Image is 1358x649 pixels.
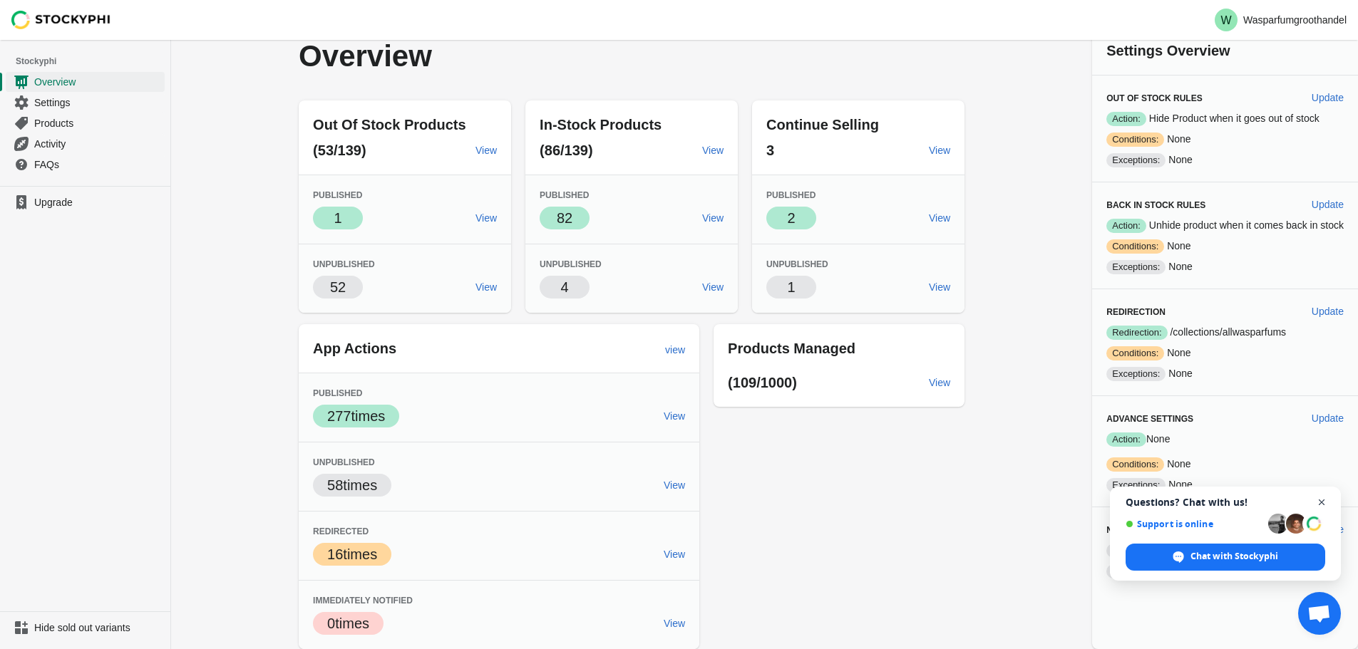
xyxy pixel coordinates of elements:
[1220,14,1232,26] text: W
[766,259,828,269] span: Unpublished
[1106,346,1164,360] span: Conditions:
[923,205,956,231] a: View
[1106,325,1344,340] p: /collections/allwasparfums
[766,117,879,133] span: Continue Selling
[1106,478,1166,492] span: Exceptions:
[923,370,956,395] a: View
[1126,497,1325,508] span: Questions? Chat with us!
[1190,550,1278,563] span: Chat with Stockyphi
[658,403,691,429] a: View
[1209,6,1352,34] button: Avatar with initials WWasparfumgroothandel
[1106,543,1344,558] p: [EMAIL_ADDRESS][DOMAIN_NAME]
[540,259,602,269] span: Unpublished
[6,192,165,212] a: Upgrade
[702,281,724,293] span: View
[728,375,797,390] span: (109/1000)
[327,477,377,493] span: 58 times
[34,195,162,209] span: Upgrade
[923,274,956,300] a: View
[1312,92,1344,103] span: Update
[1106,239,1344,254] p: None
[1313,494,1331,512] span: Close chat
[658,541,691,567] a: View
[475,281,497,293] span: View
[34,621,162,635] span: Hide sold out variants
[6,154,165,175] a: FAQs
[1106,413,1300,425] h3: Advance Settings
[664,410,685,422] span: View
[929,281,950,293] span: View
[540,190,589,200] span: Published
[1106,111,1344,126] p: Hide Product when it goes out of stock
[1106,199,1300,211] h3: Back in Stock Rules
[34,137,162,151] span: Activity
[557,210,572,226] span: 82
[540,142,593,158] span: (86/139)
[1106,93,1300,104] h3: Out of Stock Rules
[1106,346,1344,360] p: None
[1106,477,1344,492] p: None
[313,526,369,536] span: Redirected
[1106,133,1164,147] span: Conditions:
[702,212,724,224] span: View
[1215,9,1238,31] span: Avatar with initials W
[299,41,692,72] p: Overview
[1106,432,1146,447] span: Action:
[313,388,362,398] span: Published
[923,137,956,163] a: View
[6,92,165,113] a: Settings
[1106,260,1166,274] span: Exceptions:
[34,95,162,110] span: Settings
[313,457,375,467] span: Unpublished
[1106,218,1344,233] p: Unhide product when it comes back in stock
[1306,85,1349,110] button: Update
[1106,152,1344,167] p: None
[11,11,111,29] img: Stockyphi
[1106,544,1130,558] span: To:
[34,116,162,130] span: Products
[788,279,796,295] span: 1
[6,133,165,154] a: Activity
[475,145,497,156] span: View
[1106,239,1164,254] span: Conditions:
[696,274,729,300] a: View
[313,190,362,200] span: Published
[702,145,724,156] span: View
[1243,14,1347,26] p: Wasparfumgroothandel
[1106,367,1166,381] span: Exceptions:
[6,113,165,133] a: Products
[659,337,691,363] a: view
[470,205,503,231] a: View
[1306,192,1349,217] button: Update
[696,205,729,231] a: View
[1312,199,1344,210] span: Update
[1106,112,1146,126] span: Action:
[1106,457,1344,472] p: None
[1126,519,1263,529] span: Support is online
[1106,432,1344,447] p: None
[1312,306,1344,317] span: Update
[788,210,796,226] span: 2
[766,190,816,200] span: Published
[1106,457,1164,472] span: Conditions:
[34,157,162,172] span: FAQs
[1298,592,1341,635] div: Open chat
[1106,43,1230,58] span: Settings Overview
[313,341,396,356] span: App Actions
[929,212,950,224] span: View
[561,277,569,297] p: 4
[664,479,685,491] span: View
[34,75,162,89] span: Overview
[664,618,685,629] span: View
[540,117,662,133] span: In-Stock Products
[929,377,950,388] span: View
[1106,259,1344,274] p: None
[1106,153,1166,167] span: Exceptions:
[1106,366,1344,381] p: None
[1312,412,1344,424] span: Update
[6,71,165,92] a: Overview
[16,54,170,68] span: Stockyphi
[658,472,691,498] a: View
[470,274,503,300] a: View
[929,145,950,156] span: View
